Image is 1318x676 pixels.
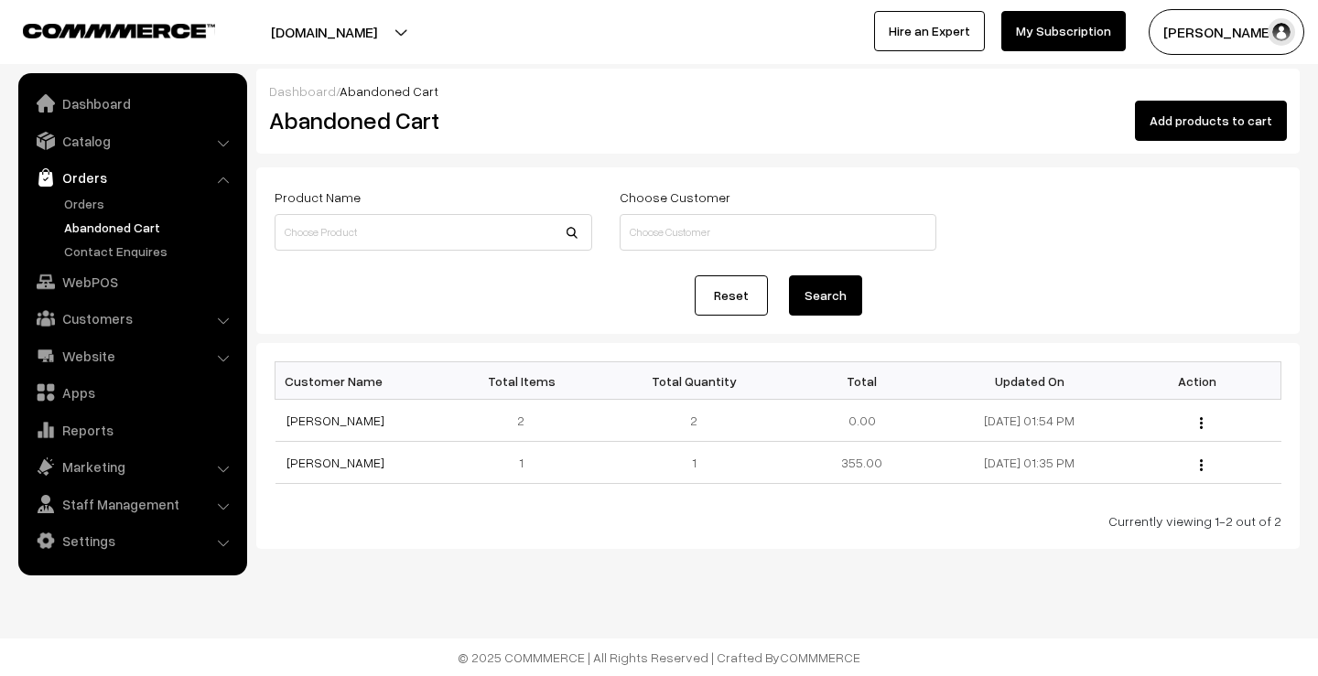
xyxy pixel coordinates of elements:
[286,455,384,470] a: [PERSON_NAME]
[1001,11,1126,51] a: My Subscription
[945,442,1113,484] td: [DATE] 01:35 PM
[275,511,1281,531] div: Currently viewing 1-2 out of 2
[1149,9,1304,55] button: [PERSON_NAME]…
[286,413,384,428] a: [PERSON_NAME]
[610,400,778,442] td: 2
[778,400,945,442] td: 0.00
[620,188,730,207] label: Choose Customer
[1268,18,1295,46] img: user
[945,362,1113,400] th: Updated On
[59,218,241,237] a: Abandoned Cart
[23,87,241,120] a: Dashboard
[340,83,438,99] span: Abandoned Cart
[269,81,1287,101] div: /
[1200,417,1203,429] img: Menu
[1200,459,1203,471] img: Menu
[1113,362,1280,400] th: Action
[23,161,241,194] a: Orders
[23,24,215,38] img: COMMMERCE
[23,339,241,372] a: Website
[778,442,945,484] td: 355.00
[789,275,862,316] button: Search
[23,376,241,409] a: Apps
[778,362,945,400] th: Total
[874,11,985,51] a: Hire an Expert
[59,241,241,261] a: Contact Enquires
[443,362,610,400] th: Total Items
[695,275,768,316] a: Reset
[23,18,183,40] a: COMMMERCE
[780,649,860,665] a: COMMMERCE
[23,302,241,335] a: Customers
[610,362,778,400] th: Total Quantity
[59,194,241,213] a: Orders
[23,450,241,483] a: Marketing
[23,488,241,520] a: Staff Management
[269,106,590,134] h2: Abandoned Cart
[275,188,361,207] label: Product Name
[1135,101,1287,141] button: Add products to cart
[275,214,592,251] input: Choose Product
[443,442,610,484] td: 1
[620,214,937,251] input: Choose Customer
[23,124,241,157] a: Catalog
[23,265,241,298] a: WebPOS
[443,400,610,442] td: 2
[269,83,336,99] a: Dashboard
[275,362,443,400] th: Customer Name
[23,413,241,446] a: Reports
[610,442,778,484] td: 1
[207,9,441,55] button: [DOMAIN_NAME]
[945,400,1113,442] td: [DATE] 01:54 PM
[23,524,241,557] a: Settings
